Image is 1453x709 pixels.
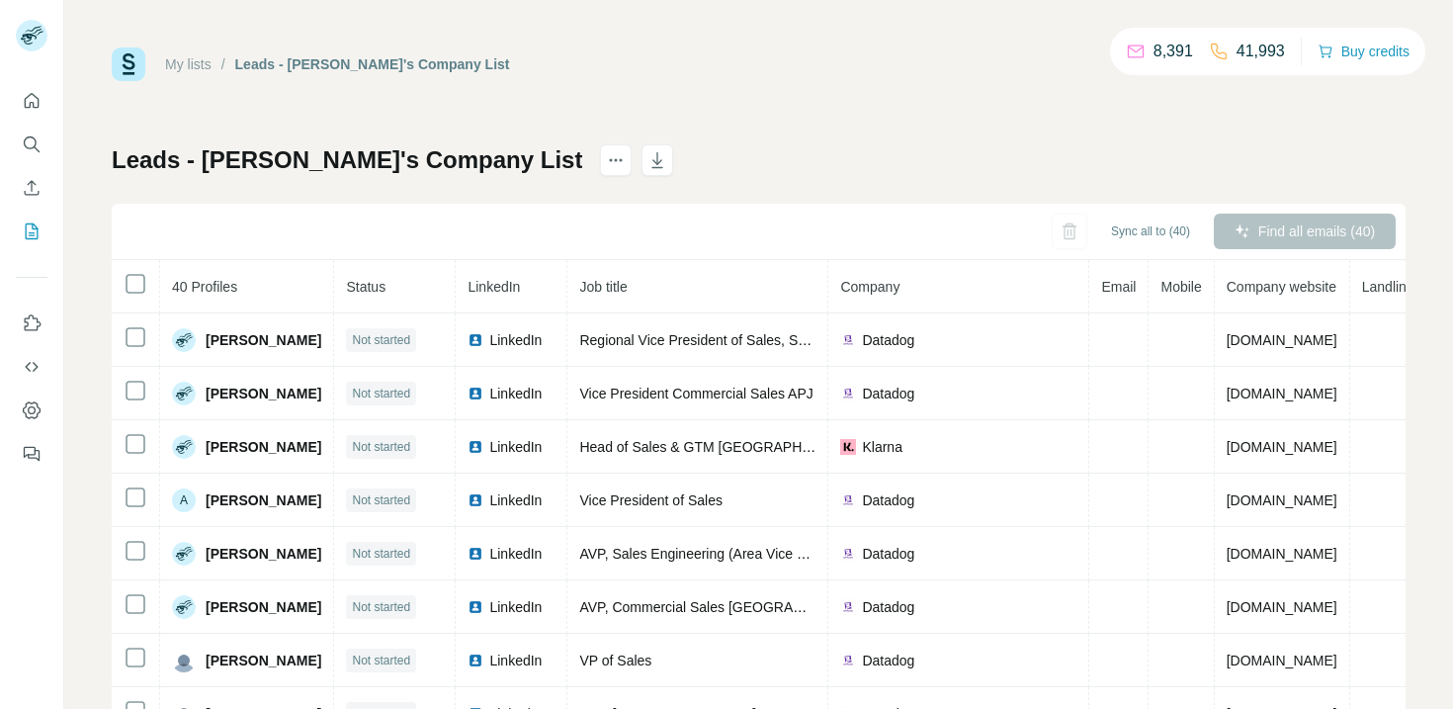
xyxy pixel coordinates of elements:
[172,488,196,512] div: A
[840,332,856,348] img: company-logo
[468,279,520,295] span: LinkedIn
[579,439,862,455] span: Head of Sales & GTM [GEOGRAPHIC_DATA]
[172,542,196,566] img: Avatar
[172,382,196,405] img: Avatar
[172,328,196,352] img: Avatar
[1318,38,1410,65] button: Buy credits
[579,599,872,615] span: AVP, Commercial Sales [GEOGRAPHIC_DATA]
[840,546,856,562] img: company-logo
[172,435,196,459] img: Avatar
[1227,279,1336,295] span: Company website
[1101,279,1136,295] span: Email
[1227,439,1337,455] span: [DOMAIN_NAME]
[16,127,47,162] button: Search
[1097,217,1204,246] button: Sync all to (40)
[489,437,542,457] span: LinkedIn
[1160,279,1201,295] span: Mobile
[206,384,321,403] span: [PERSON_NAME]
[840,386,856,401] img: company-logo
[579,653,651,668] span: VP of Sales
[112,47,145,81] img: Surfe Logo
[468,599,483,615] img: LinkedIn logo
[172,649,196,672] img: Avatar
[579,332,917,348] span: Regional Vice President of Sales, Southeast Enterprise
[112,144,582,176] h1: Leads - [PERSON_NAME]'s Company List
[206,490,321,510] span: [PERSON_NAME]
[16,436,47,472] button: Feedback
[16,214,47,249] button: My lists
[206,597,321,617] span: [PERSON_NAME]
[206,651,321,670] span: [PERSON_NAME]
[1227,386,1337,401] span: [DOMAIN_NAME]
[352,438,410,456] span: Not started
[489,544,542,564] span: LinkedIn
[1227,546,1337,562] span: [DOMAIN_NAME]
[352,598,410,616] span: Not started
[468,546,483,562] img: LinkedIn logo
[489,651,542,670] span: LinkedIn
[468,653,483,668] img: LinkedIn logo
[1237,40,1285,63] p: 41,993
[489,330,542,350] span: LinkedIn
[579,492,723,508] span: Vice President of Sales
[862,651,914,670] span: Datadog
[16,83,47,119] button: Quick start
[579,279,627,295] span: Job title
[489,384,542,403] span: LinkedIn
[1227,492,1337,508] span: [DOMAIN_NAME]
[840,599,856,615] img: company-logo
[346,279,385,295] span: Status
[468,439,483,455] img: LinkedIn logo
[352,331,410,349] span: Not started
[862,437,901,457] span: Klarna
[206,437,321,457] span: [PERSON_NAME]
[468,332,483,348] img: LinkedIn logo
[862,490,914,510] span: Datadog
[840,279,899,295] span: Company
[840,653,856,668] img: company-logo
[862,384,914,403] span: Datadog
[862,544,914,564] span: Datadog
[862,597,914,617] span: Datadog
[165,56,212,72] a: My lists
[489,597,542,617] span: LinkedIn
[172,279,237,295] span: 40 Profiles
[221,54,225,74] li: /
[840,492,856,508] img: company-logo
[352,652,410,669] span: Not started
[840,439,856,455] img: company-logo
[579,546,859,562] span: AVP, Sales Engineering (Area Vice President)
[16,349,47,385] button: Use Surfe API
[862,330,914,350] span: Datadog
[172,595,196,619] img: Avatar
[206,544,321,564] span: [PERSON_NAME]
[1227,599,1337,615] span: [DOMAIN_NAME]
[16,306,47,341] button: Use Surfe on LinkedIn
[1362,279,1414,295] span: Landline
[235,54,510,74] div: Leads - [PERSON_NAME]'s Company List
[468,386,483,401] img: LinkedIn logo
[16,393,47,428] button: Dashboard
[1227,332,1337,348] span: [DOMAIN_NAME]
[579,386,812,401] span: Vice President Commercial Sales APJ
[352,385,410,402] span: Not started
[352,491,410,509] span: Not started
[16,170,47,206] button: Enrich CSV
[489,490,542,510] span: LinkedIn
[1111,222,1190,240] span: Sync all to (40)
[468,492,483,508] img: LinkedIn logo
[352,545,410,563] span: Not started
[600,144,632,176] button: actions
[1154,40,1193,63] p: 8,391
[206,330,321,350] span: [PERSON_NAME]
